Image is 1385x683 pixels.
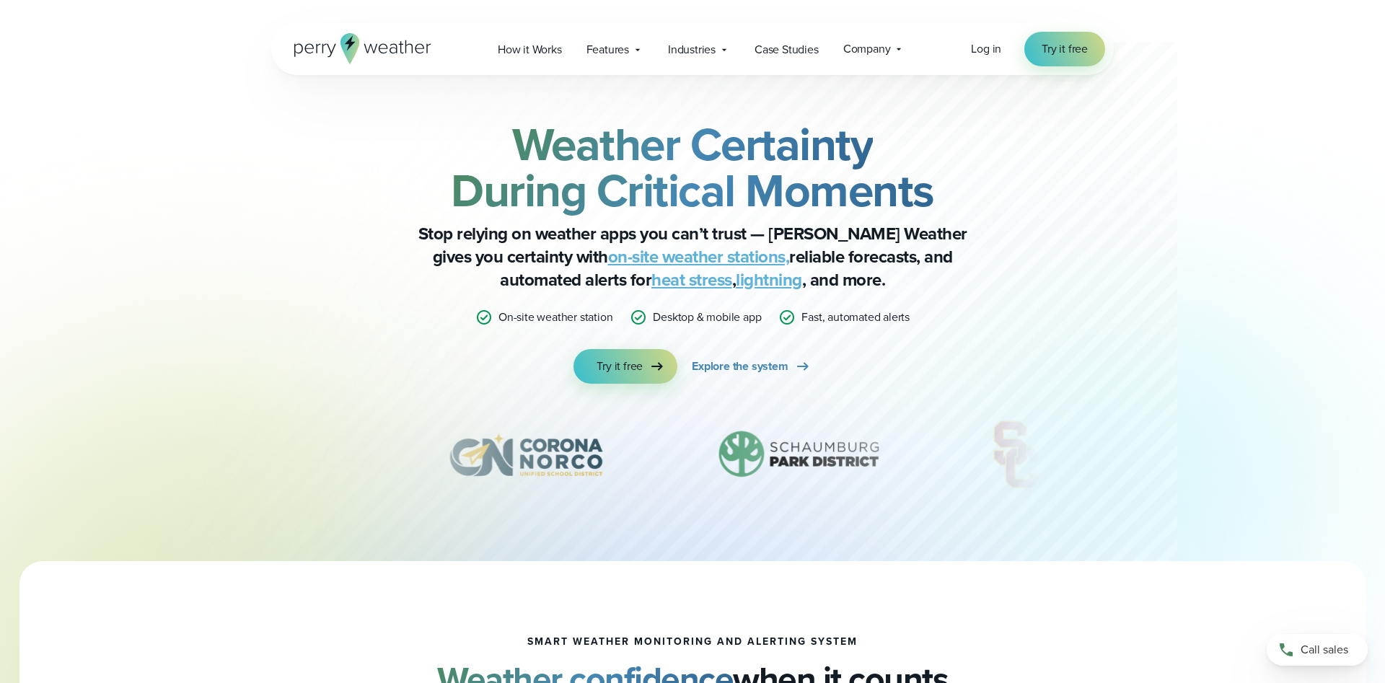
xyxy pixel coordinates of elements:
div: 9 of 12 [972,418,1060,490]
img: Corona-Norco-Unified-School-District.svg [423,418,628,490]
img: University-of-Southern-California-USC.svg [972,418,1060,490]
a: Call sales [1267,634,1368,666]
span: Company [843,40,891,58]
a: Try it free [1024,32,1105,66]
span: How it Works [498,41,562,58]
span: Industries [668,41,716,58]
a: Explore the system [692,349,811,384]
a: on-site weather stations, [608,244,790,270]
a: Try it free [573,349,677,384]
span: Case Studies [755,41,819,58]
h1: smart weather monitoring and alerting system [527,636,858,648]
span: Call sales [1301,641,1348,658]
a: Log in [971,40,1001,58]
p: Desktop & mobile app [653,309,761,326]
a: How it Works [485,35,574,64]
strong: Weather Certainty During Critical Moments [451,110,934,224]
span: Try it free [1042,40,1088,58]
a: lightning [736,267,802,293]
span: Features [586,41,629,58]
div: 7 of 12 [423,418,628,490]
img: Schaumburg-Park-District-1.svg [698,418,902,490]
span: Explore the system [692,358,788,375]
p: Fast, automated alerts [801,309,910,326]
div: 8 of 12 [698,418,902,490]
p: On-site weather station [498,309,612,326]
div: slideshow [343,418,1042,498]
span: Log in [971,40,1001,57]
span: Try it free [597,358,643,375]
a: heat stress [651,267,732,293]
p: Stop relying on weather apps you can’t trust — [PERSON_NAME] Weather gives you certainty with rel... [404,222,981,291]
a: Case Studies [742,35,831,64]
